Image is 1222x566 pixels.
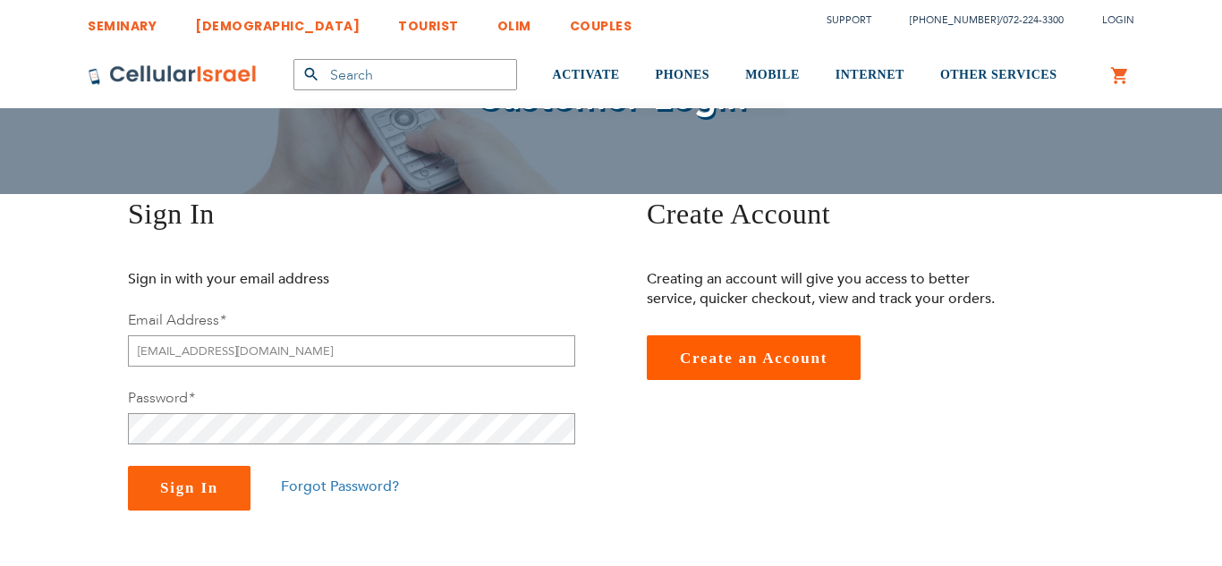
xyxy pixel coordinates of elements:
a: ACTIVATE [553,42,620,109]
input: Search [293,59,517,90]
p: Creating an account will give you access to better service, quicker checkout, view and track your... [647,269,1009,308]
a: PHONES [656,42,710,109]
a: TOURIST [398,4,459,38]
a: OTHER SERVICES [940,42,1057,109]
span: Sign In [128,198,215,230]
a: Create an Account [647,335,861,380]
li: / [892,7,1064,33]
span: Login [1102,13,1134,27]
label: Email Address [128,310,225,330]
a: Support [827,13,871,27]
a: [PHONE_NUMBER] [910,13,999,27]
span: Sign In [160,479,218,496]
span: INTERNET [836,68,904,81]
a: 072-224-3300 [1003,13,1064,27]
img: Cellular Israel Logo [88,64,258,86]
button: Sign In [128,466,250,511]
a: Forgot Password? [281,477,399,496]
a: MOBILE [745,42,800,109]
a: OLIM [497,4,531,38]
a: [DEMOGRAPHIC_DATA] [195,4,360,38]
span: MOBILE [745,68,800,81]
label: Password [128,388,194,408]
a: INTERNET [836,42,904,109]
span: ACTIVATE [553,68,620,81]
p: Sign in with your email address [128,269,490,289]
input: Email [128,335,575,367]
span: OTHER SERVICES [940,68,1057,81]
span: PHONES [656,68,710,81]
span: Create Account [647,198,830,230]
span: Create an Account [680,350,827,367]
a: COUPLES [570,4,632,38]
a: SEMINARY [88,4,157,38]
